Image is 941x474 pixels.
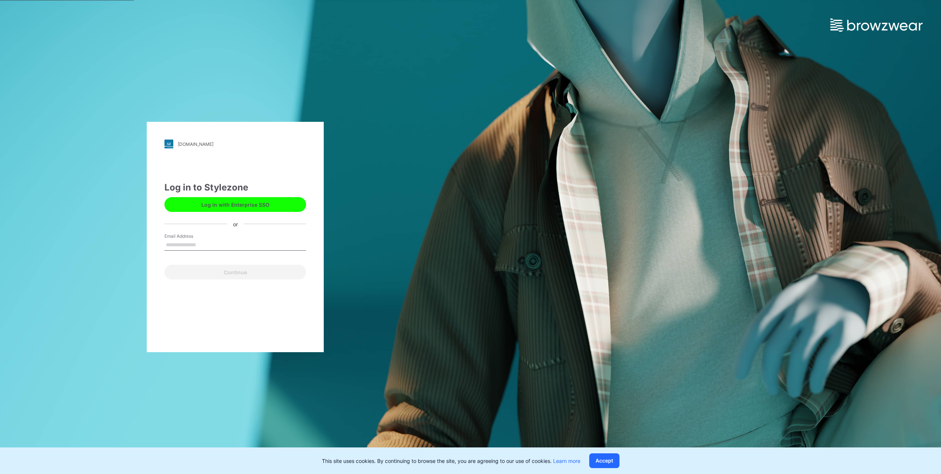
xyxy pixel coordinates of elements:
button: Accept [589,453,619,468]
div: [DOMAIN_NAME] [178,141,213,147]
button: Log in with Enterprise SSO [164,197,306,212]
a: Learn more [553,458,580,464]
div: or [227,220,244,228]
div: Log in to Stylezone [164,181,306,194]
a: [DOMAIN_NAME] [164,140,306,148]
p: This site uses cookies. By continuing to browse the site, you are agreeing to our use of cookies. [322,457,580,465]
label: Email Address [164,233,216,240]
img: stylezone-logo.562084cfcfab977791bfbf7441f1a819.svg [164,140,173,148]
img: browzwear-logo.e42bd6dac1945053ebaf764b6aa21510.svg [830,18,923,32]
